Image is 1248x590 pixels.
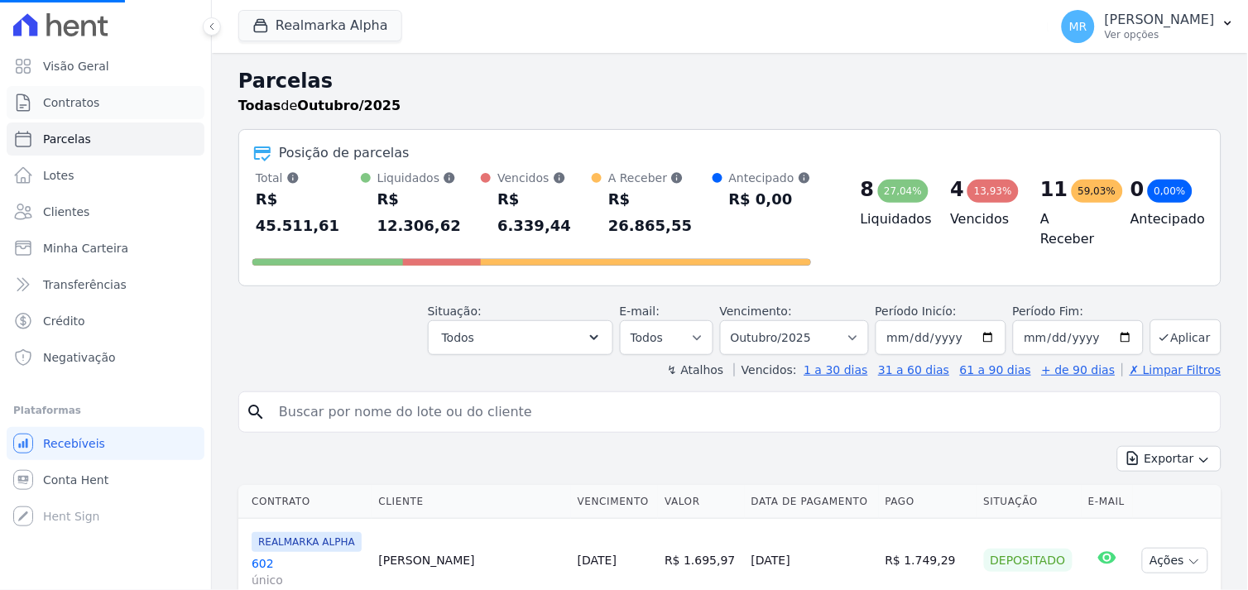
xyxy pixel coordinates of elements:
i: search [246,402,266,422]
a: ✗ Limpar Filtros [1122,363,1222,377]
div: R$ 26.865,55 [608,186,713,239]
a: Recebíveis [7,427,204,460]
span: Clientes [43,204,89,220]
div: 4 [951,176,965,203]
a: 1 a 30 dias [804,363,868,377]
a: Lotes [7,159,204,192]
strong: Outubro/2025 [298,98,401,113]
th: Situação [977,485,1082,519]
h4: Antecipado [1130,209,1194,229]
label: Situação: [428,305,482,318]
a: Parcelas [7,122,204,156]
p: Ver opções [1105,28,1215,41]
label: Período Fim: [1013,303,1144,320]
div: 8 [861,176,875,203]
a: Transferências [7,268,204,301]
span: único [252,572,365,588]
a: + de 90 dias [1042,363,1116,377]
div: 27,04% [878,180,929,203]
span: Contratos [43,94,99,111]
span: Transferências [43,276,127,293]
span: Negativação [43,349,116,366]
th: Cliente [372,485,570,519]
span: Crédito [43,313,85,329]
div: 59,03% [1072,180,1123,203]
div: 13,93% [967,180,1019,203]
p: de [238,96,401,116]
label: Vencidos: [734,363,797,377]
span: Todos [442,328,474,348]
a: Contratos [7,86,204,119]
a: Conta Hent [7,463,204,496]
a: Crédito [7,305,204,338]
div: A Receber [608,170,713,186]
th: Valor [658,485,744,519]
a: Clientes [7,195,204,228]
div: Plataformas [13,401,198,420]
div: 11 [1040,176,1068,203]
div: Total [256,170,361,186]
button: Ações [1142,548,1208,573]
button: Todos [428,320,613,355]
input: Buscar por nome do lote ou do cliente [269,396,1214,429]
span: Visão Geral [43,58,109,74]
button: Exportar [1117,446,1222,472]
a: 602único [252,555,365,588]
a: 61 a 90 dias [960,363,1031,377]
label: E-mail: [620,305,660,318]
th: E-mail [1082,485,1133,519]
div: R$ 6.339,44 [497,186,592,239]
span: Minha Carteira [43,240,128,257]
span: Conta Hent [43,472,108,488]
div: R$ 12.306,62 [377,186,482,239]
strong: Todas [238,98,281,113]
div: 0 [1130,176,1145,203]
h2: Parcelas [238,66,1222,96]
th: Contrato [238,485,372,519]
div: R$ 45.511,61 [256,186,361,239]
h4: Vencidos [951,209,1015,229]
button: Aplicar [1150,319,1222,355]
div: 0,00% [1148,180,1193,203]
span: MR [1069,21,1087,32]
div: R$ 0,00 [729,186,811,213]
span: Parcelas [43,131,91,147]
th: Pago [879,485,977,519]
a: [DATE] [578,554,617,567]
div: Depositado [984,549,1073,572]
button: MR [PERSON_NAME] Ver opções [1049,3,1248,50]
a: Visão Geral [7,50,204,83]
h4: A Receber [1040,209,1104,249]
div: Posição de parcelas [279,143,410,163]
div: Antecipado [729,170,811,186]
label: ↯ Atalhos [667,363,723,377]
th: Data de Pagamento [745,485,879,519]
p: [PERSON_NAME] [1105,12,1215,28]
div: Vencidos [497,170,592,186]
a: Minha Carteira [7,232,204,265]
span: Recebíveis [43,435,105,452]
label: Vencimento: [720,305,792,318]
th: Vencimento [571,485,658,519]
a: 31 a 60 dias [878,363,949,377]
div: Liquidados [377,170,482,186]
span: REALMARKA ALPHA [252,532,362,552]
span: Lotes [43,167,74,184]
label: Período Inicío: [876,305,957,318]
a: Negativação [7,341,204,374]
button: Realmarka Alpha [238,10,402,41]
h4: Liquidados [861,209,924,229]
